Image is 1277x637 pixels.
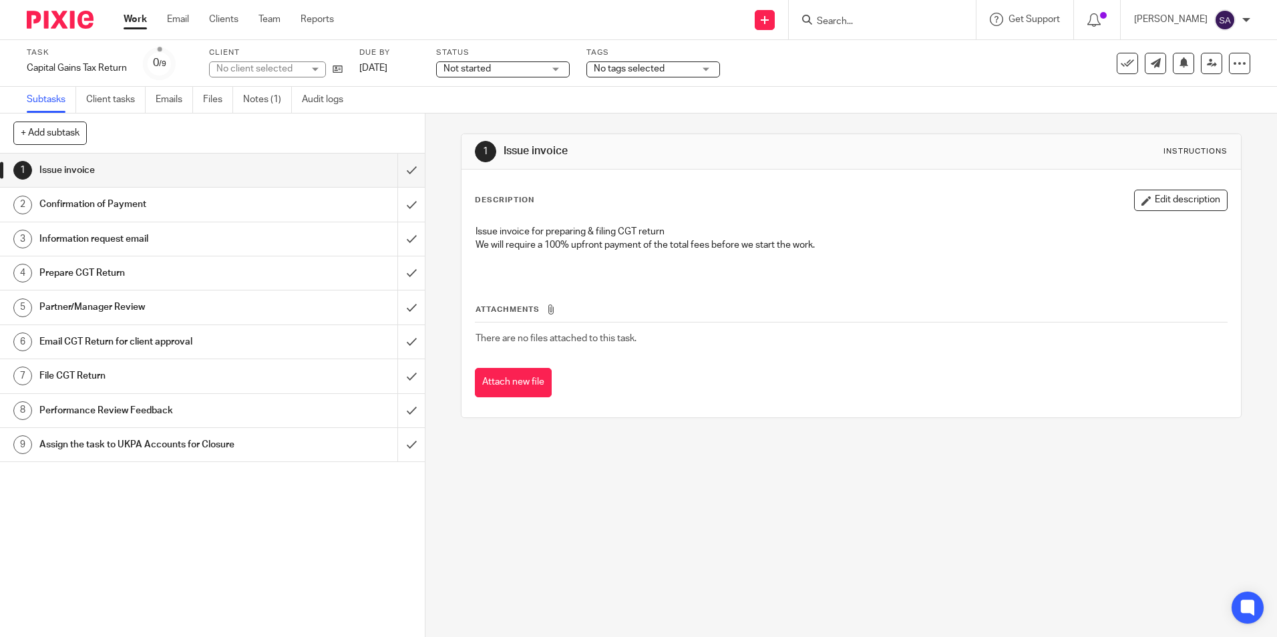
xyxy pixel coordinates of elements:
h1: Issue invoice [39,160,269,180]
a: Files [203,87,233,113]
div: 8 [13,401,32,420]
div: Capital Gains Tax Return [27,61,127,75]
span: No tags selected [594,64,665,73]
h1: Email CGT Return for client approval [39,332,269,352]
span: Not started [443,64,491,73]
div: 0 [153,55,166,71]
span: [DATE] [359,63,387,73]
a: Emails [156,87,193,113]
div: 3 [13,230,32,248]
button: Edit description [1134,190,1228,211]
img: Pixie [27,11,94,29]
h1: Confirmation of Payment [39,194,269,214]
a: Clients [209,13,238,26]
small: /9 [159,60,166,67]
input: Search [815,16,936,28]
label: Client [209,47,343,58]
label: Task [27,47,127,58]
div: Instructions [1163,146,1228,157]
a: Email [167,13,189,26]
div: No client selected [216,62,303,75]
label: Due by [359,47,419,58]
div: 4 [13,264,32,282]
div: 9 [13,435,32,454]
h1: Information request email [39,229,269,249]
p: Description [475,195,534,206]
div: 2 [13,196,32,214]
div: 6 [13,333,32,351]
div: 1 [13,161,32,180]
a: Subtasks [27,87,76,113]
a: Reports [301,13,334,26]
a: Client tasks [86,87,146,113]
span: There are no files attached to this task. [476,334,636,343]
label: Tags [586,47,720,58]
p: [PERSON_NAME] [1134,13,1208,26]
a: Audit logs [302,87,353,113]
img: svg%3E [1214,9,1236,31]
div: 7 [13,367,32,385]
p: Issue invoice for preparing & filing CGT return [476,225,1226,238]
label: Status [436,47,570,58]
div: 1 [475,141,496,162]
h1: Performance Review Feedback [39,401,269,421]
button: Attach new file [475,368,552,398]
a: Work [124,13,147,26]
div: 5 [13,298,32,317]
a: Notes (1) [243,87,292,113]
span: Get Support [1009,15,1060,24]
a: Team [258,13,281,26]
h1: Issue invoice [504,144,880,158]
p: We will require a 100% upfront payment of the total fees before we start the work. [476,238,1226,252]
h1: Partner/Manager Review [39,297,269,317]
h1: File CGT Return [39,366,269,386]
h1: Assign the task to UKPA Accounts for Closure [39,435,269,455]
h1: Prepare CGT Return [39,263,269,283]
span: Attachments [476,306,540,313]
button: + Add subtask [13,122,87,144]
